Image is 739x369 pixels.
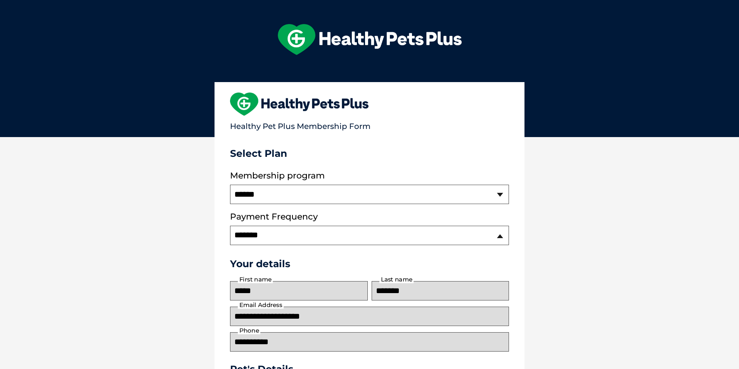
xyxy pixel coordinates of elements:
[379,276,414,283] label: Last name
[238,302,284,309] label: Email Address
[230,212,318,222] label: Payment Frequency
[230,118,509,131] p: Healthy Pet Plus Membership Form
[278,24,462,55] img: hpp-logo-landscape-green-white.png
[238,276,273,283] label: First name
[230,93,369,116] img: heart-shape-hpp-logo-large.png
[230,258,509,269] h3: Your details
[230,171,509,181] label: Membership program
[238,327,260,334] label: Phone
[230,148,509,159] h3: Select Plan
